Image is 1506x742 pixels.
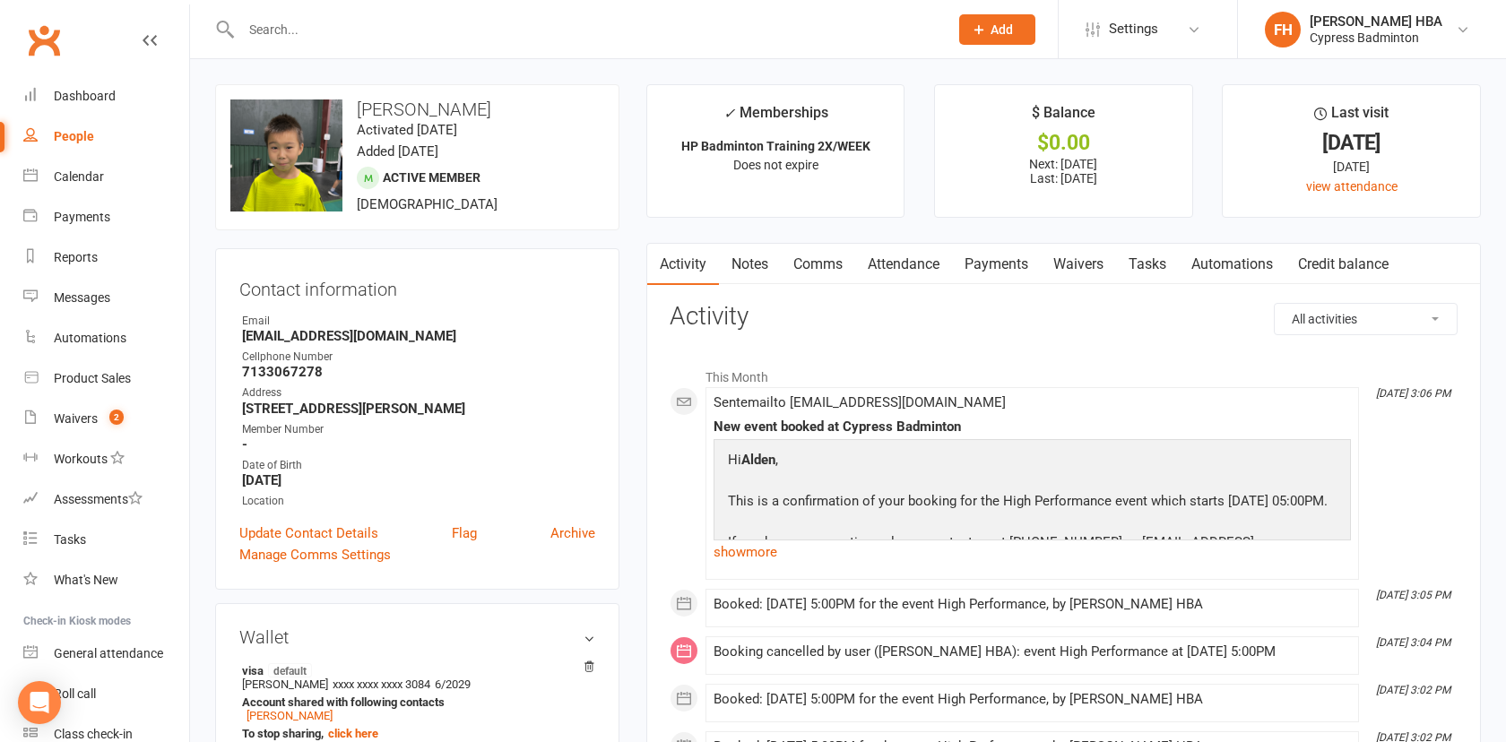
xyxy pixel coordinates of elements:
[54,129,94,143] div: People
[242,401,595,417] strong: [STREET_ADDRESS][PERSON_NAME]
[230,99,604,119] h3: [PERSON_NAME]
[959,14,1035,45] button: Add
[242,349,595,366] div: Cellphone Number
[23,479,189,520] a: Assessments
[1239,157,1464,177] div: [DATE]
[109,410,124,425] span: 2
[23,76,189,116] a: Dashboard
[452,522,477,544] a: Flag
[1310,30,1442,46] div: Cypress Badminton
[1179,244,1285,285] a: Automations
[714,644,1351,660] div: Booking cancelled by user ([PERSON_NAME] HBA): event High Performance at [DATE] 5:00PM
[23,278,189,318] a: Messages
[242,384,595,401] div: Address
[54,331,126,345] div: Automations
[435,677,471,691] span: 6/2029
[951,157,1176,185] p: Next: [DATE] Last: [DATE]
[54,492,143,506] div: Assessments
[328,727,378,740] a: click here
[357,122,457,138] time: Activated [DATE]
[23,674,189,714] a: Roll call
[23,157,189,197] a: Calendar
[681,139,870,153] strong: HP Badminton Training 2X/WEEK
[23,634,189,674] a: General attendance kiosk mode
[1310,13,1442,30] div: [PERSON_NAME] HBA
[1306,179,1398,194] a: view attendance
[357,196,498,212] span: [DEMOGRAPHIC_DATA]
[383,170,480,185] span: Active member
[741,452,775,468] strong: Alden
[242,493,595,510] div: Location
[23,197,189,237] a: Payments
[1376,636,1450,649] i: [DATE] 3:04 PM
[1376,387,1450,400] i: [DATE] 3:06 PM
[714,539,1351,565] a: show more
[242,695,586,709] strong: Account shared with following contacts
[242,727,586,740] strong: To stop sharing,
[1265,12,1301,47] div: FH
[54,169,104,184] div: Calendar
[1239,134,1464,152] div: [DATE]
[54,727,133,741] div: Class check-in
[781,244,855,285] a: Comms
[1314,101,1389,134] div: Last visit
[855,244,952,285] a: Attendance
[54,411,98,426] div: Waivers
[239,272,595,299] h3: Contact information
[23,439,189,479] a: Workouts
[18,681,61,724] div: Open Intercom Messenger
[1285,244,1401,285] a: Credit balance
[647,244,719,285] a: Activity
[242,421,595,438] div: Member Number
[1376,589,1450,601] i: [DATE] 3:05 PM
[714,419,1351,435] div: New event booked at Cypress Badminton
[23,318,189,358] a: Automations
[23,116,189,157] a: People
[952,244,1041,285] a: Payments
[714,597,1351,612] div: Booked: [DATE] 5:00PM for the event High Performance, by [PERSON_NAME] HBA
[23,399,189,439] a: Waivers 2
[723,449,1341,475] p: Hi ,
[242,364,595,380] strong: 7133067278
[268,663,312,677] span: default
[670,303,1458,331] h3: Activity
[1116,244,1179,285] a: Tasks
[242,457,595,474] div: Date of Birth
[239,627,595,647] h3: Wallet
[714,394,1006,410] span: Sent email to [EMAIL_ADDRESS][DOMAIN_NAME]
[1041,244,1116,285] a: Waivers
[723,490,1341,516] p: This is a confirmation of your booking for the High Performance event which starts [DATE] 05:00PM.
[54,686,96,701] div: Roll call
[23,560,189,600] a: What's New
[242,663,586,677] strong: visa
[333,677,430,691] span: xxxx xxxx xxxx 3084
[723,531,1341,579] p: If you have any questions please contact us at [PHONE_NUMBER] or [EMAIL_ADDRESS][DOMAIN_NAME].
[23,358,189,399] a: Product Sales
[54,290,110,305] div: Messages
[23,237,189,278] a: Reports
[1376,684,1450,696] i: [DATE] 3:02 PM
[54,452,108,466] div: Workouts
[670,358,1458,387] li: This Month
[991,22,1013,37] span: Add
[723,105,735,122] i: ✓
[1032,101,1095,134] div: $ Balance
[239,544,391,565] a: Manage Comms Settings
[54,646,163,660] div: General attendance
[242,472,595,488] strong: [DATE]
[1109,9,1158,49] span: Settings
[22,18,66,63] a: Clubworx
[54,573,118,587] div: What's New
[242,328,595,344] strong: [EMAIL_ADDRESS][DOMAIN_NAME]
[733,158,818,172] span: Does not expire
[54,371,131,385] div: Product Sales
[242,436,595,453] strong: -
[236,17,936,42] input: Search...
[23,520,189,560] a: Tasks
[54,250,98,264] div: Reports
[719,244,781,285] a: Notes
[550,522,595,544] a: Archive
[54,89,116,103] div: Dashboard
[714,692,1351,707] div: Booked: [DATE] 5:00PM for the event High Performance, by [PERSON_NAME] HBA
[54,210,110,224] div: Payments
